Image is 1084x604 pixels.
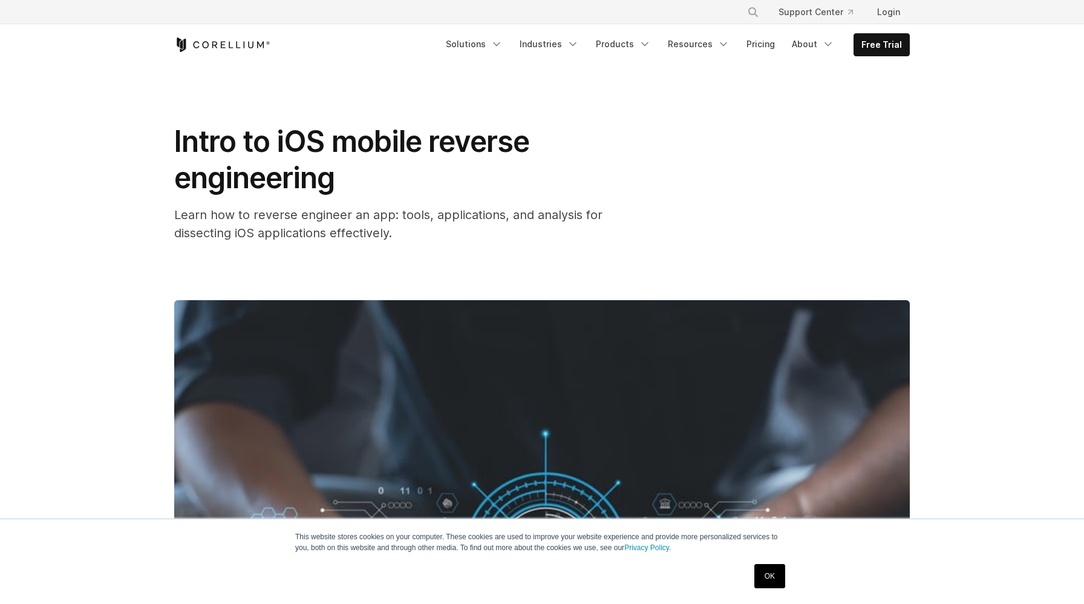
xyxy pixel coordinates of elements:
a: About [785,33,841,55]
a: Industries [512,33,586,55]
p: This website stores cookies on your computer. These cookies are used to improve your website expe... [295,531,789,553]
a: Privacy Policy. [624,543,671,552]
a: Free Trial [854,34,909,56]
span: Intro to iOS mobile reverse engineering [174,123,529,195]
a: Solutions [439,33,510,55]
a: Corellium Home [174,38,270,52]
button: Search [742,1,764,23]
a: Products [589,33,658,55]
a: Support Center [769,1,863,23]
div: Navigation Menu [733,1,910,23]
span: Learn how to reverse engineer an app: tools, applications, and analysis for dissecting iOS applic... [174,208,602,240]
a: Resources [661,33,737,55]
div: Navigation Menu [439,33,910,56]
a: Pricing [739,33,782,55]
a: OK [754,564,785,588]
a: Login [867,1,910,23]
